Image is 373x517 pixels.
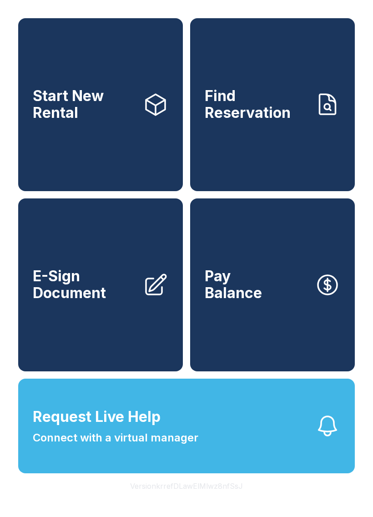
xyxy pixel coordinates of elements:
span: Find Reservation [205,88,307,121]
button: Request Live HelpConnect with a virtual manager [18,379,355,473]
button: PayBalance [190,198,355,371]
a: Start New Rental [18,18,183,191]
span: Pay Balance [205,268,262,301]
a: E-Sign Document [18,198,183,371]
a: Find Reservation [190,18,355,191]
button: VersionkrrefDLawElMlwz8nfSsJ [123,473,250,499]
span: Start New Rental [33,88,136,121]
span: Connect with a virtual manager [33,430,198,446]
span: E-Sign Document [33,268,136,301]
span: Request Live Help [33,406,161,428]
